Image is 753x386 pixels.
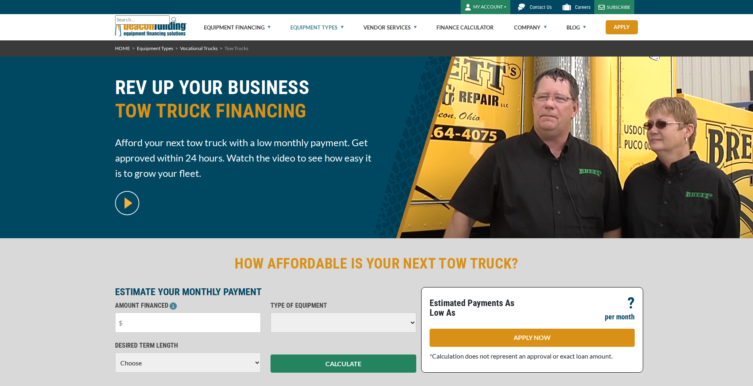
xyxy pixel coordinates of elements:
[115,287,416,297] p: ESTIMATE YOUR MONTHLY PAYMENT
[115,135,372,181] span: Afford your next tow truck with a low monthly payment. Get approved within 24 hours. Watch the vi...
[180,45,218,51] a: Vocational Trucks
[115,341,261,350] p: DESIRED TERM LENGTH
[363,15,417,40] a: Vendor Services
[530,4,552,10] span: Contact Us
[115,313,261,333] input: $
[115,14,187,40] img: Beacon Funding Corporation logo
[514,15,547,40] a: Company
[430,352,612,360] span: *Calculation does not represent an approval or exact loan amount.
[566,15,586,40] a: Blog
[627,298,635,308] p: ?
[204,15,271,40] a: Equipment Financing
[271,355,416,373] button: CALCULATE
[430,329,635,347] a: APPLY NOW
[224,45,248,51] span: Tow Trucks
[115,301,261,310] p: AMOUNT FINANCED
[115,45,130,51] a: HOME
[115,254,638,273] h2: HOW AFFORDABLE IS YOUR NEXT TOW TRUCK?
[271,301,416,310] p: TYPE OF EQUIPMENT
[290,15,344,40] a: Equipment Types
[137,45,173,51] a: Equipment Types
[606,20,638,34] a: Apply
[115,76,372,129] h1: REV UP YOUR BUSINESS
[115,99,372,123] span: TOW TRUCK FINANCING
[115,15,170,25] input: Search
[161,17,168,23] a: Clear search text
[436,15,494,40] a: Finance Calculator
[171,16,177,23] img: Search
[430,298,527,318] p: Estimated Payments As Low As
[575,4,590,10] span: Careers
[115,191,139,215] img: video modal pop-up play button
[605,312,635,322] p: per month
